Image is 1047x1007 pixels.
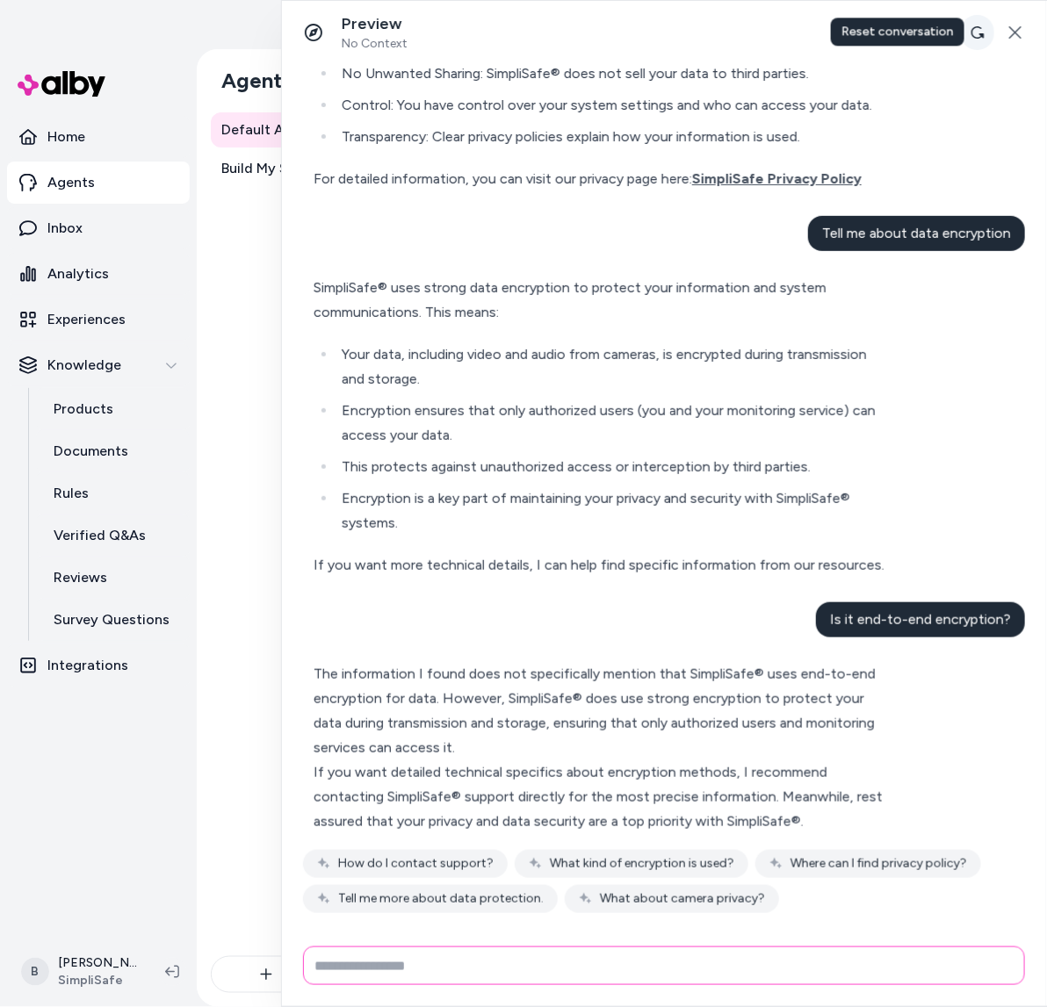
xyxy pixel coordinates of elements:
[303,885,558,913] button: Tell me more about data protection.
[336,93,885,118] li: Control: You have control over your system settings and who can access your data.
[336,61,885,86] li: No Unwanted Sharing: SimpliSafe® does not sell your data to third parties.
[336,455,885,479] li: This protects against unauthorized access or interception by third parties.
[830,611,1011,628] span: Is it end-to-end encryption?
[314,553,885,578] div: If you want more technical details, I can help find specific information from our resources.
[336,399,885,448] li: Encryption ensures that only authorized users (you and your monitoring service) can access your d...
[342,14,408,34] p: Preview
[314,760,885,834] div: If you want detailed technical specifics about encryption methods, I recommend contacting SimpliS...
[755,850,981,878] button: Where can I find privacy policy?
[342,36,408,52] span: No Context
[692,170,862,187] span: SimpliSafe Privacy Policy
[314,167,885,191] div: For detailed information, you can visit our privacy page here:
[515,850,748,878] button: What kind of encryption is used?
[831,18,964,46] div: Reset conversation
[303,946,1025,985] input: Write your prompt here
[336,486,885,536] li: Encryption is a key part of maintaining your privacy and security with SimpliSafe® systems.
[303,850,508,878] button: How do I contact support?
[336,342,885,392] li: Your data, including video and audio from cameras, is encrypted during transmission and storage.
[336,125,885,149] li: Transparency: Clear privacy policies explain how your information is used.
[314,276,885,325] div: SimpliSafe® uses strong data encryption to protect your information and system communications. Th...
[314,662,885,760] div: The information I found does not specifically mention that SimpliSafe® uses end-to-end encryption...
[565,885,779,913] button: What about camera privacy?
[822,225,1011,241] span: Tell me about data encryption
